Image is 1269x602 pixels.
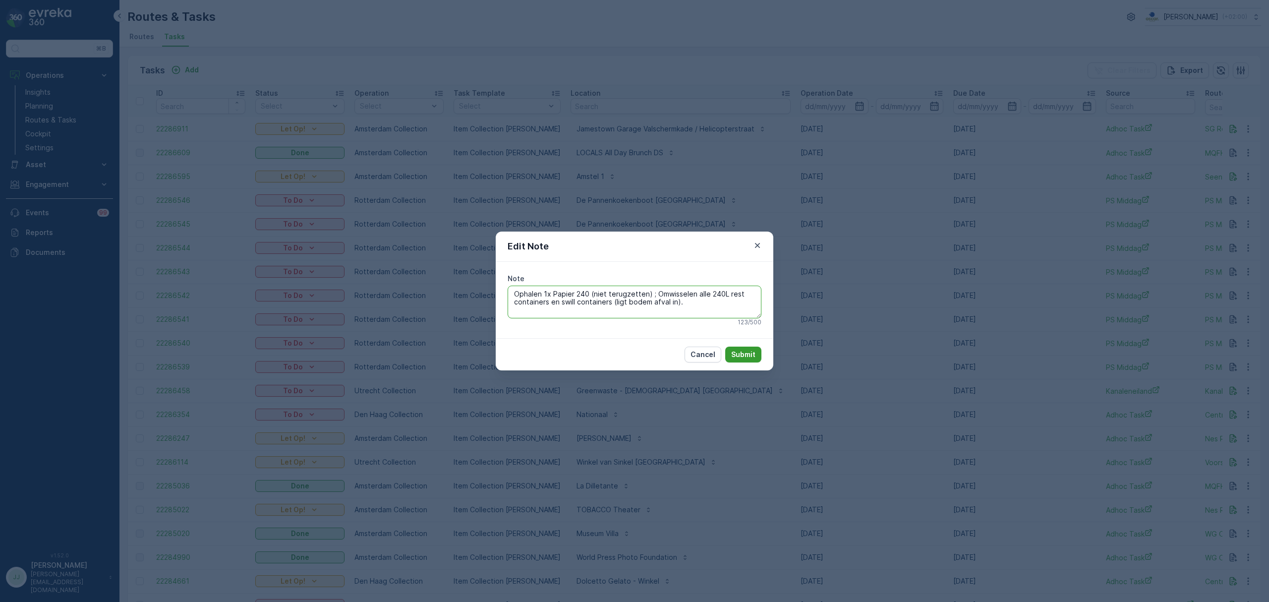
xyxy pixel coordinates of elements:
button: Submit [725,347,761,362]
p: Submit [731,350,755,360]
label: Note [508,274,524,283]
p: Cancel [691,350,715,360]
p: Edit Note [508,240,549,253]
textarea: Ophalen 1x Papier 240 (niet terugzetten) ; Omwisselen alle 240L rest containers en swill containe... [508,286,761,318]
p: 123 / 500 [738,318,761,326]
button: Cancel [685,347,721,362]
